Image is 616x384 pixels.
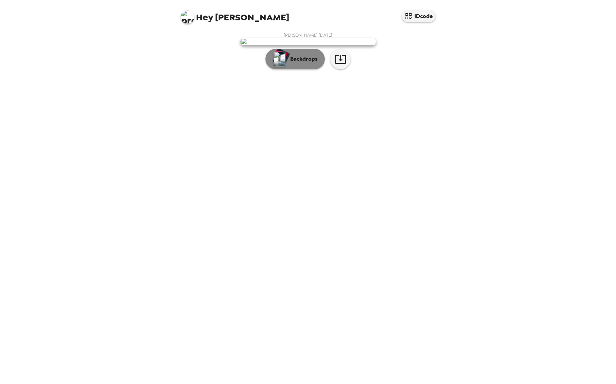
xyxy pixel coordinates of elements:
[287,55,318,63] p: Backdrops
[196,11,213,23] span: Hey
[402,10,436,22] button: IDcode
[265,49,325,69] button: Backdrops
[181,7,289,22] span: [PERSON_NAME]
[284,32,332,38] span: [PERSON_NAME] , [DATE]
[240,38,376,45] img: user
[181,10,194,24] img: profile pic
